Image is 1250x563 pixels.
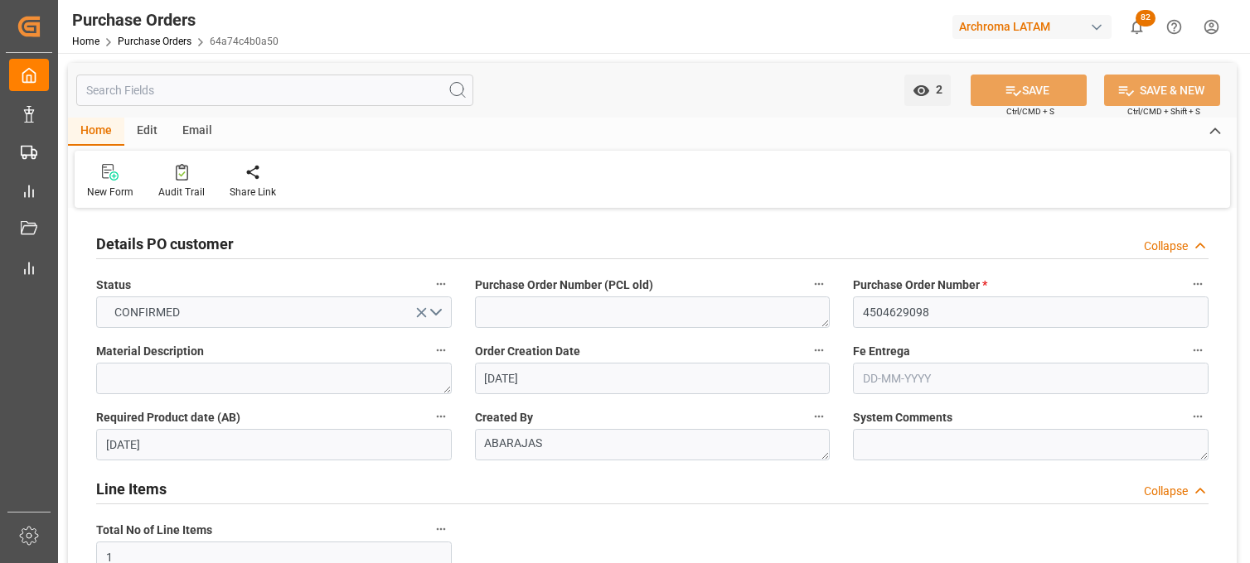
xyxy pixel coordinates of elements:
[1156,8,1193,46] button: Help Center
[808,273,830,295] button: Purchase Order Number (PCL old)
[124,118,170,146] div: Edit
[808,406,830,427] button: Created By
[430,518,452,540] button: Total No of Line Items
[853,277,987,294] span: Purchase Order Number
[475,277,653,294] span: Purchase Order Number (PCL old)
[96,429,452,460] input: DD-MM-YYYY
[430,273,452,295] button: Status
[96,343,204,360] span: Material Description
[230,185,276,200] div: Share Link
[853,409,952,426] span: System Comments
[1144,483,1188,500] div: Collapse
[475,409,533,426] span: Created By
[87,185,133,200] div: New Form
[118,36,191,47] a: Purchase Orders
[1187,273,1209,295] button: Purchase Order Number *
[1118,8,1156,46] button: show 82 new notifications
[430,406,452,427] button: Required Product date (AB)
[930,83,942,96] span: 2
[76,75,473,106] input: Search Fields
[96,277,131,294] span: Status
[475,429,831,460] textarea: ABARAJAS
[106,304,188,321] span: CONFIRMED
[430,339,452,361] button: Material Description
[475,343,580,360] span: Order Creation Date
[1144,238,1188,255] div: Collapse
[952,15,1112,39] div: Archroma LATAM
[1127,105,1200,118] span: Ctrl/CMD + Shift + S
[1187,406,1209,427] button: System Comments
[475,363,831,394] input: DD-MM-YYYY
[72,36,99,47] a: Home
[96,233,234,255] h2: Details PO customer
[158,185,205,200] div: Audit Trail
[1104,75,1220,106] button: SAVE & NEW
[853,363,1209,394] input: DD-MM-YYYY
[96,409,240,426] span: Required Product date (AB)
[1006,105,1054,118] span: Ctrl/CMD + S
[72,7,279,32] div: Purchase Orders
[1187,339,1209,361] button: Fe Entrega
[170,118,225,146] div: Email
[808,339,830,361] button: Order Creation Date
[96,478,167,500] h2: Line Items
[904,75,951,106] button: open menu
[68,118,124,146] div: Home
[96,296,452,328] button: open menu
[1136,10,1156,26] span: 82
[96,522,212,539] span: Total No of Line Items
[971,75,1087,106] button: SAVE
[952,11,1118,42] button: Archroma LATAM
[853,343,910,360] span: Fe Entrega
